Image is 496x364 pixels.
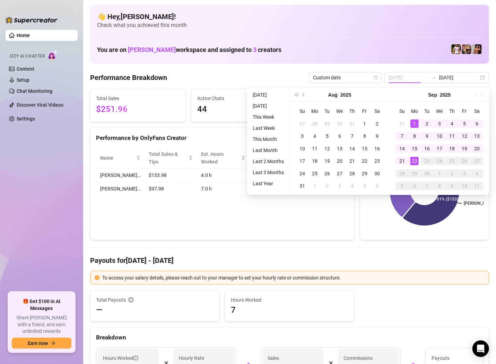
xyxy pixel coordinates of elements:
td: 2025-09-15 [408,142,421,155]
div: 21 [398,157,406,165]
div: 31 [298,182,306,190]
div: 30 [373,169,381,178]
td: 2025-10-02 [446,167,458,180]
td: 2025-09-01 [408,117,421,130]
div: 30 [336,119,344,128]
td: 2025-08-28 [346,167,358,180]
div: 17 [435,144,444,153]
span: 44 [197,103,281,116]
div: 6 [410,182,419,190]
div: 31 [348,119,356,128]
div: 14 [398,144,406,153]
button: Choose a month [428,88,437,102]
div: 2 [423,119,431,128]
div: 4 [448,119,456,128]
div: 19 [323,157,331,165]
div: 25 [311,169,319,178]
td: 2025-10-11 [471,180,483,192]
td: 2025-07-29 [321,117,333,130]
div: 30 [423,169,431,178]
span: $251.96 [96,103,180,116]
td: 2025-10-03 [458,167,471,180]
span: Active Chats [197,95,281,102]
td: 2025-09-23 [421,155,433,167]
div: 22 [410,157,419,165]
td: 2025-09-09 [421,130,433,142]
td: 2025-07-31 [346,117,358,130]
td: 2025-10-01 [433,167,446,180]
div: 28 [398,169,406,178]
td: 2025-10-10 [458,180,471,192]
span: 3 [253,46,256,53]
td: 2025-09-03 [333,180,346,192]
span: Total Sales [96,95,180,102]
td: 2025-09-26 [458,155,471,167]
td: [PERSON_NAME]… [96,169,145,182]
td: 2025-08-13 [333,142,346,155]
li: [DATE] [250,102,287,110]
td: 2025-08-31 [296,180,308,192]
td: 4.0 h [197,169,250,182]
div: 20 [336,157,344,165]
div: 24 [435,157,444,165]
td: 2025-09-27 [471,155,483,167]
span: Check what you achieved this month [97,21,482,29]
div: 3 [336,182,344,190]
span: calendar [374,76,378,80]
div: 5 [460,119,469,128]
li: Last 2 Months [250,157,287,166]
td: 2025-08-16 [371,142,383,155]
td: 2025-08-06 [333,130,346,142]
td: 2025-08-01 [358,117,371,130]
article: Commissions [343,354,373,362]
div: 29 [360,169,369,178]
span: Sales [268,354,318,362]
button: Earn nowarrow-right [12,338,71,349]
td: 2025-08-10 [296,142,308,155]
span: Total Sales & Tips [149,150,187,166]
li: This Week [250,113,287,121]
div: 6 [473,119,481,128]
td: 2025-08-27 [333,167,346,180]
div: 27 [298,119,306,128]
div: 2 [373,119,381,128]
td: 2025-10-09 [446,180,458,192]
div: 10 [460,182,469,190]
a: Setup [17,77,29,83]
td: 2025-09-07 [396,130,408,142]
span: Total Payouts [96,296,126,304]
td: 2025-08-02 [371,117,383,130]
span: 🎁 Get $100 in AI Messages [12,298,71,312]
td: $153.98 [145,169,197,182]
div: 15 [410,144,419,153]
div: 13 [473,132,481,140]
td: 2025-08-26 [321,167,333,180]
th: Tu [321,105,333,117]
div: 11 [448,132,456,140]
span: Earn now [28,340,48,346]
div: 1 [360,119,369,128]
div: 5 [323,132,331,140]
td: 2025-08-30 [371,167,383,180]
th: Th [446,105,458,117]
div: 23 [373,157,381,165]
div: 3 [435,119,444,128]
div: 14 [348,144,356,153]
td: 2025-09-05 [458,117,471,130]
div: 28 [348,169,356,178]
div: 11 [473,182,481,190]
td: 2025-09-13 [471,130,483,142]
span: arrow-right [51,341,55,346]
td: 2025-10-06 [408,180,421,192]
th: We [333,105,346,117]
td: 2025-09-16 [421,142,433,155]
div: 11 [311,144,319,153]
div: Open Intercom Messenger [472,340,489,357]
span: Izzy AI Chatter [10,53,45,60]
div: 8 [360,132,369,140]
td: 2025-08-19 [321,155,333,167]
a: Settings [17,116,35,122]
td: 2025-09-03 [433,117,446,130]
button: Last year (Control + left) [293,88,300,102]
div: 13 [336,144,344,153]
